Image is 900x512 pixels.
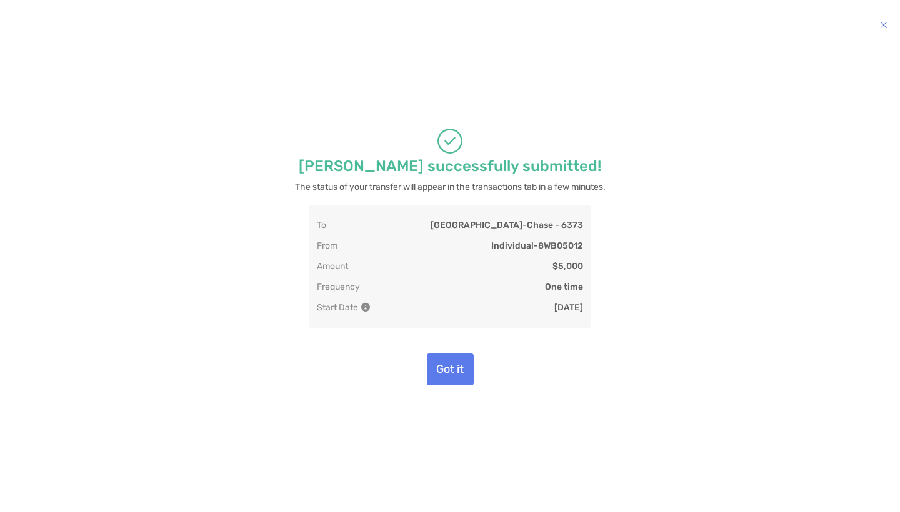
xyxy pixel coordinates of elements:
[317,282,360,292] p: Frequency
[317,220,326,230] p: To
[554,302,583,313] p: [DATE]
[491,240,583,251] p: Individual - 8WB05012
[295,179,606,195] p: The status of your transfer will appear in the transactions tab in a few minutes.
[427,353,474,385] button: Got it
[545,282,583,292] p: One time
[299,159,601,174] p: [PERSON_NAME] successfully submitted!
[317,240,337,251] p: From
[431,220,583,230] p: [GEOGRAPHIC_DATA] - Chase - 6373
[317,302,369,313] p: Start Date
[552,261,583,272] p: $5,000
[317,261,348,272] p: Amount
